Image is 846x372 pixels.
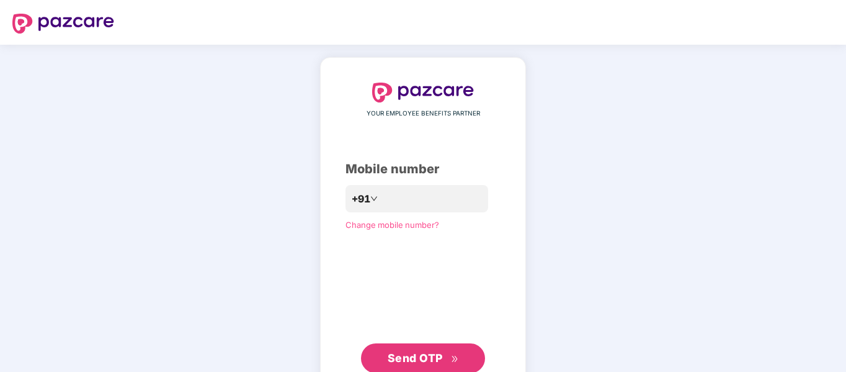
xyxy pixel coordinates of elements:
span: +91 [352,191,370,207]
span: YOUR EMPLOYEE BENEFITS PARTNER [367,109,480,119]
span: double-right [451,355,459,363]
span: Send OTP [388,352,443,365]
span: down [370,195,378,202]
img: logo [372,83,474,102]
img: logo [12,14,114,34]
a: Change mobile number? [345,220,439,230]
div: Mobile number [345,160,501,179]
